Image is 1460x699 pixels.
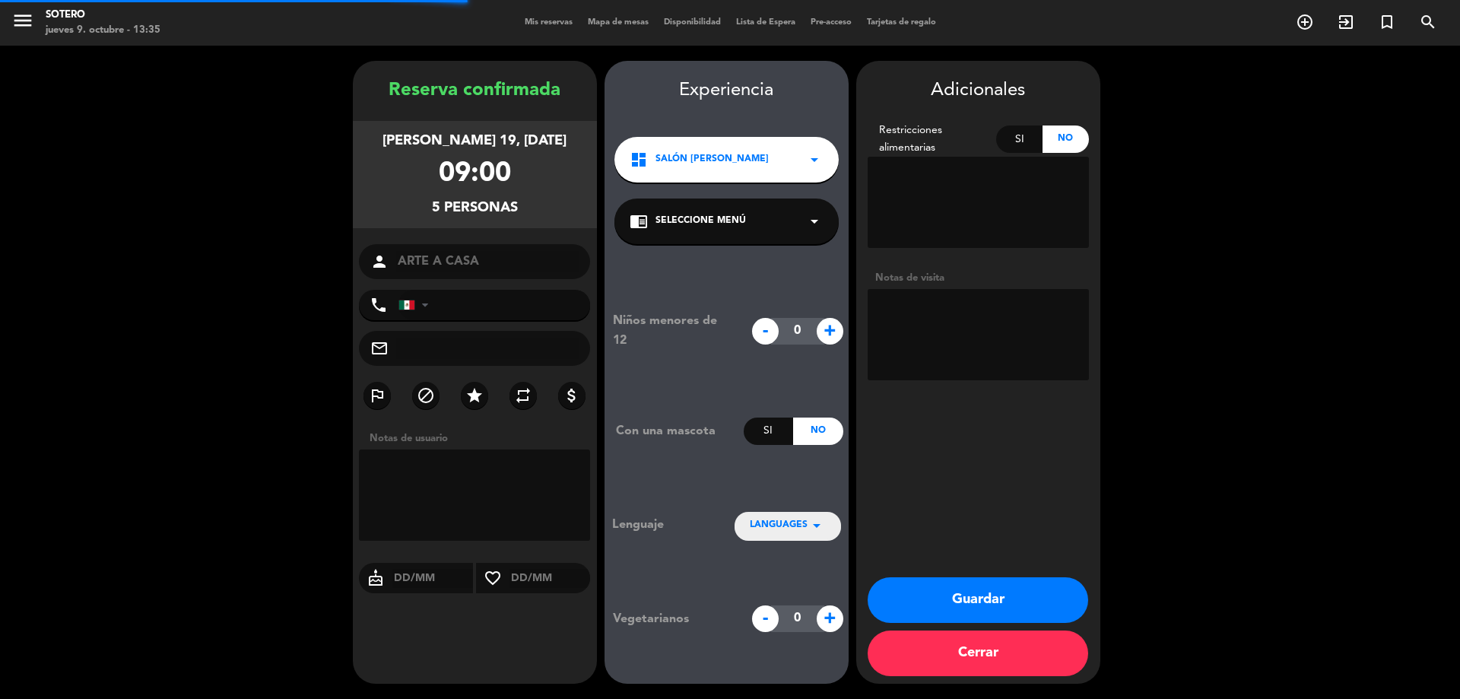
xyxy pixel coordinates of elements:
div: Niños menores de 12 [601,311,744,351]
div: Restricciones alimentarias [868,122,997,157]
span: + [817,318,843,345]
div: No [793,418,843,445]
div: jueves 9. octubre - 13:35 [46,23,160,38]
span: Mis reservas [517,18,580,27]
i: arrow_drop_down [808,516,826,535]
i: attach_money [563,386,581,405]
div: Con una mascota [605,421,744,441]
span: Seleccione Menú [655,214,746,229]
div: Si [744,418,793,445]
div: Sotero [46,8,160,23]
i: mail_outline [370,339,389,357]
span: Lista de Espera [728,18,803,27]
i: arrow_drop_down [805,151,824,169]
span: + [817,605,843,632]
button: menu [11,9,34,37]
button: Cerrar [868,631,1088,676]
span: - [752,318,779,345]
div: Adicionales [868,76,1089,106]
div: [PERSON_NAME] 19, [DATE] [382,130,567,152]
input: DD/MM [392,569,474,588]
div: Experiencia [605,76,849,106]
div: Notas de usuario [362,431,597,446]
span: Tarjetas de regalo [859,18,944,27]
i: menu [11,9,34,32]
i: turned_in_not [1378,13,1396,31]
i: arrow_drop_down [805,212,824,230]
div: Reserva confirmada [353,76,597,106]
div: Vegetarianos [601,609,744,629]
span: LANGUAGES [750,518,808,533]
i: dashboard [630,151,648,169]
div: Lenguaje [612,515,709,535]
i: phone [370,296,388,314]
div: No [1043,126,1089,153]
span: Salón [PERSON_NAME] [655,152,769,167]
i: repeat [514,386,532,405]
i: cake [359,569,392,587]
span: Pre-acceso [803,18,859,27]
div: 5 personas [432,197,518,219]
i: add_circle_outline [1296,13,1314,31]
button: Guardar [868,577,1088,623]
span: - [752,605,779,632]
i: block [417,386,435,405]
span: Mapa de mesas [580,18,656,27]
i: chrome_reader_mode [630,212,648,230]
i: star [465,386,484,405]
div: Notas de visita [868,270,1089,286]
i: favorite_border [476,569,509,587]
i: search [1419,13,1437,31]
i: outlined_flag [368,386,386,405]
input: DD/MM [509,569,591,588]
i: person [370,253,389,271]
span: Disponibilidad [656,18,728,27]
div: Mexico (México): +52 [399,291,434,319]
div: Si [996,126,1043,153]
i: exit_to_app [1337,13,1355,31]
div: 09:00 [439,152,511,197]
